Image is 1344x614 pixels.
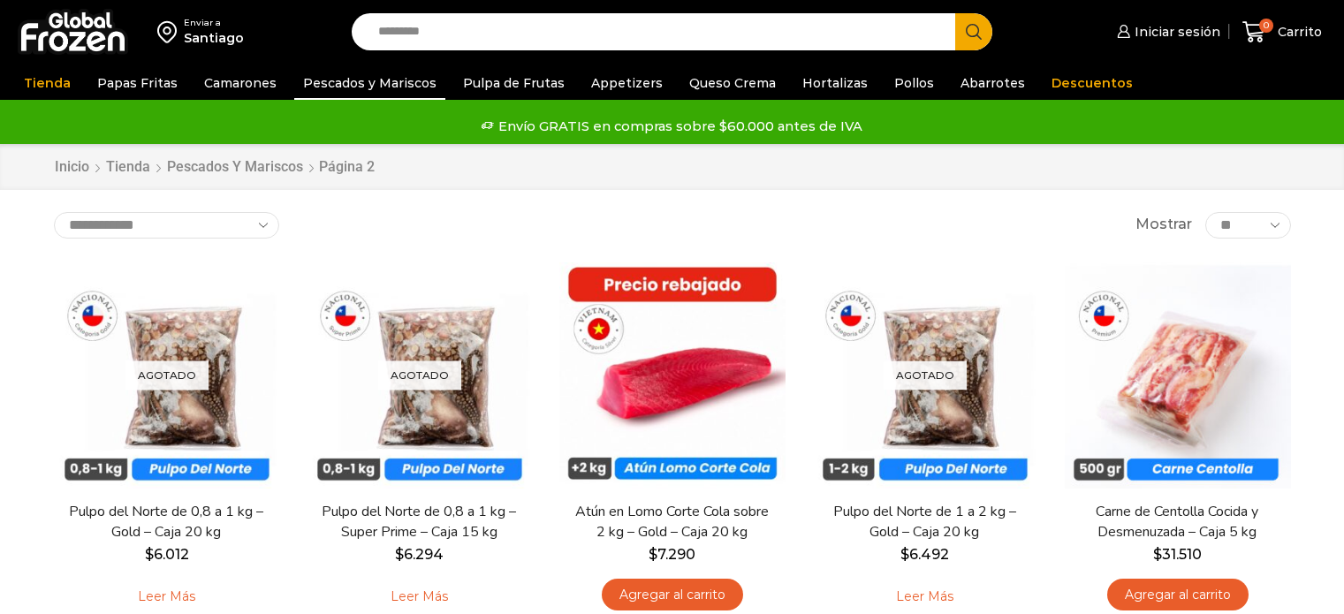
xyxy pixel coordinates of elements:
button: Search button [955,13,992,50]
img: address-field-icon.svg [157,17,184,47]
span: Vista Rápida [324,444,514,475]
a: Pulpo del Norte de 0,8 a 1 kg – Super Prime – Caja 15 kg [317,502,520,542]
bdi: 7.290 [649,546,695,563]
a: Queso Crema [680,66,785,100]
a: Pescados y Mariscos [166,157,304,178]
a: Descuentos [1043,66,1142,100]
a: Abarrotes [952,66,1034,100]
span: Iniciar sesión [1130,23,1220,41]
p: Agotado [378,360,461,390]
span: $ [900,546,909,563]
span: Vista Rápida [1082,444,1272,475]
p: Agotado [125,360,209,390]
a: Atún en Lomo Corte Cola sobre 2 kg – Gold – Caja 20 kg [570,502,773,542]
a: 0 Carrito [1238,11,1326,53]
a: Tienda [15,66,80,100]
span: $ [145,546,154,563]
p: Agotado [884,360,967,390]
span: Vista Rápida [577,444,767,475]
a: Hortalizas [793,66,877,100]
a: Iniciar sesión [1112,14,1220,49]
a: Agregar al carrito: “Atún en Lomo Corte Cola sobre 2 kg - Gold – Caja 20 kg” [602,579,743,611]
span: Mostrar [1135,215,1192,235]
a: Agregar al carrito: “Carne de Centolla Cocida y Desmenuzada - Caja 5 kg” [1107,579,1249,611]
a: Pescados y Mariscos [294,66,445,100]
span: Carrito [1273,23,1322,41]
span: Página 2 [319,158,375,175]
a: Inicio [54,157,90,178]
a: Pollos [885,66,943,100]
a: Appetizers [582,66,672,100]
a: Papas Fritas [88,66,186,100]
a: Pulpa de Frutas [454,66,573,100]
div: Enviar a [184,17,244,29]
span: $ [1153,546,1162,563]
bdi: 31.510 [1153,546,1202,563]
bdi: 6.294 [395,546,444,563]
a: Pulpo del Norte de 0,8 a 1 kg – Gold – Caja 20 kg [65,502,268,542]
bdi: 6.012 [145,546,189,563]
a: Carne de Centolla Cocida y Desmenuzada – Caja 5 kg [1075,502,1279,542]
a: Tienda [105,157,151,178]
span: 0 [1259,19,1273,33]
div: Santiago [184,29,244,47]
select: Pedido de la tienda [54,212,279,239]
span: Vista Rápida [72,444,262,475]
span: $ [395,546,404,563]
nav: Breadcrumb [54,157,378,178]
a: Camarones [195,66,285,100]
span: Vista Rápida [830,444,1020,475]
a: Pulpo del Norte de 1 a 2 kg – Gold – Caja 20 kg [823,502,1026,542]
bdi: 6.492 [900,546,949,563]
span: $ [649,546,657,563]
